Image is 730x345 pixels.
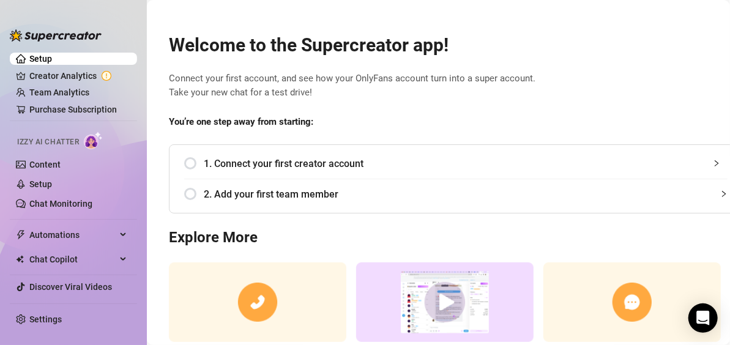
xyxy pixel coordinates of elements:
[29,225,116,245] span: Automations
[29,66,127,86] a: Creator Analytics exclamation-circle
[29,87,89,97] a: Team Analytics
[204,156,728,171] span: 1. Connect your first creator account
[17,136,79,148] span: Izzy AI Chatter
[16,230,26,240] span: thunderbolt
[29,105,117,114] a: Purchase Subscription
[184,149,728,179] div: 1. Connect your first creator account
[688,303,718,333] div: Open Intercom Messenger
[10,29,102,42] img: logo-BBDzfeDw.svg
[356,262,534,343] img: supercreator demo
[29,160,61,169] a: Content
[29,54,52,64] a: Setup
[29,179,52,189] a: Setup
[169,116,313,127] strong: You’re one step away from starting:
[169,262,346,343] img: consulting call
[16,255,24,264] img: Chat Copilot
[720,190,728,198] span: collapsed
[84,132,103,149] img: AI Chatter
[713,160,720,167] span: collapsed
[29,250,116,269] span: Chat Copilot
[29,314,62,324] a: Settings
[29,282,112,292] a: Discover Viral Videos
[184,179,728,209] div: 2. Add your first team member
[29,199,92,209] a: Chat Monitoring
[543,262,721,343] img: contact support
[204,187,728,202] span: 2. Add your first team member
